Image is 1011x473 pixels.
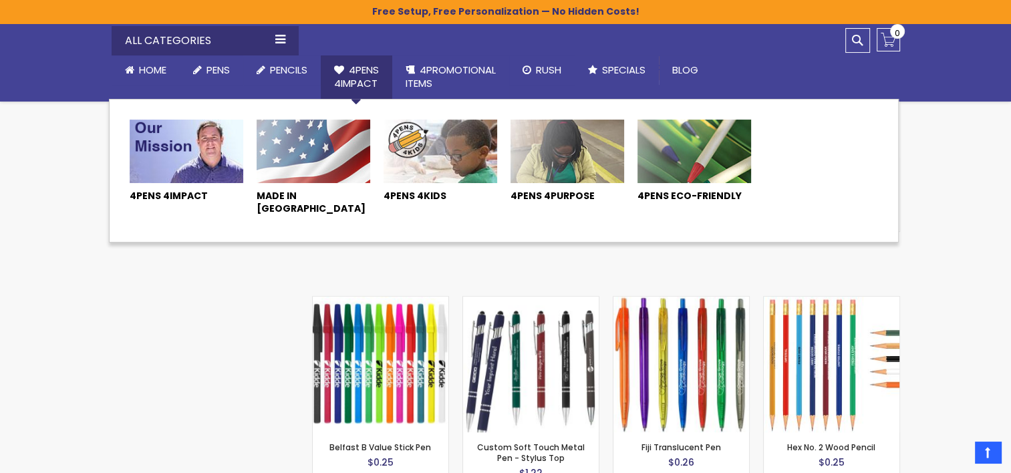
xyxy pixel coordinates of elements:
[329,442,431,453] a: Belfast B Value Stick Pen
[659,55,712,85] a: Blog
[321,55,392,99] a: 4Pens4impact
[257,120,370,184] img: Made In USA
[384,120,497,184] img: 4Pens 4Kids
[787,442,875,453] a: Hex No. 2 Wood Pencil
[637,190,751,209] a: 4Pens Eco-Friendly
[463,297,599,432] img: Custom Soft Touch Metal Pen - Stylus Top
[406,63,496,90] span: 4PROMOTIONAL ITEMS
[764,296,899,307] a: Hex No. 2 Wood Pencil
[257,190,370,222] a: Made In [GEOGRAPHIC_DATA]
[313,296,448,307] a: Belfast B Value Stick Pen
[901,437,1011,473] iframe: Google Customer Reviews
[641,442,721,453] a: Fiji Translucent Pen
[477,442,585,464] a: Custom Soft Touch Metal Pen - Stylus Top
[637,120,751,184] img: 4Pens Eco-Friendly
[672,63,698,77] span: Blog
[613,296,749,307] a: Fiji Translucent Pen
[668,456,694,469] span: $0.26
[509,55,575,85] a: Rush
[243,55,321,85] a: Pencils
[368,456,394,469] span: $0.25
[384,190,497,209] a: 4Pens 4KIds
[819,456,845,469] span: $0.25
[270,63,307,77] span: Pencils
[112,55,180,85] a: Home
[511,190,624,209] a: 4Pens 4Purpose
[895,27,900,39] span: 0
[206,63,230,77] span: Pens
[575,55,659,85] a: Specials
[764,297,899,432] img: Hex No. 2 Wood Pencil
[392,55,509,99] a: 4PROMOTIONALITEMS
[463,296,599,307] a: Custom Soft Touch Metal Pen - Stylus Top
[313,297,448,432] img: Belfast B Value Stick Pen
[334,63,379,90] span: 4Pens 4impact
[877,28,900,51] a: 0
[613,297,749,432] img: Fiji Translucent Pen
[511,120,624,184] img: 4Pens 4Purpose
[139,63,166,77] span: Home
[180,55,243,85] a: Pens
[602,63,645,77] span: Specials
[536,63,561,77] span: Rush
[130,120,243,184] img: 4Pens 4Impact
[130,190,243,209] a: 4Pens 4Impact
[112,26,299,55] div: All Categories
